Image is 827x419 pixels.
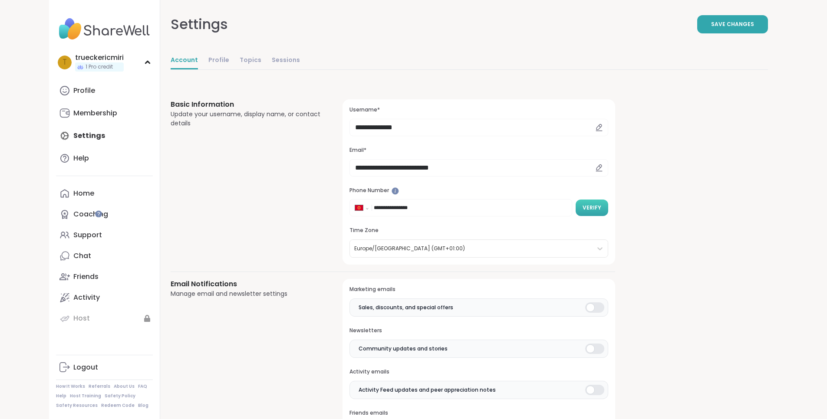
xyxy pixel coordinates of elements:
a: Logout [56,357,153,378]
span: Verify [583,204,601,212]
span: Community updates and stories [359,345,448,353]
div: Activity [73,293,100,302]
div: Help [73,154,89,163]
a: Redeem Code [101,403,135,409]
button: Save Changes [697,15,768,33]
a: Activity [56,287,153,308]
iframe: Spotlight [95,210,102,217]
a: Safety Resources [56,403,98,409]
a: Chat [56,246,153,266]
iframe: Spotlight [392,187,399,195]
h3: Username* [349,106,608,114]
span: t [63,57,67,68]
img: ShareWell Nav Logo [56,14,153,44]
a: Profile [56,80,153,101]
a: Profile [208,52,229,69]
a: Safety Policy [105,393,135,399]
a: Referrals [89,383,110,390]
a: Friends [56,266,153,287]
span: Save Changes [711,20,754,28]
h3: Newsletters [349,327,608,334]
div: Settings [171,14,228,35]
div: Profile [73,86,95,95]
h3: Marketing emails [349,286,608,293]
h3: Friends emails [349,409,608,417]
a: Account [171,52,198,69]
a: How It Works [56,383,85,390]
h3: Email Notifications [171,279,322,289]
h3: Activity emails [349,368,608,376]
a: FAQ [138,383,147,390]
div: trueckericmiri [75,53,124,62]
a: Host [56,308,153,329]
div: Manage email and newsletter settings [171,289,322,298]
a: Help [56,393,66,399]
a: About Us [114,383,135,390]
a: Membership [56,103,153,124]
span: Activity Feed updates and peer appreciation notes [359,386,496,394]
a: Support [56,225,153,246]
h3: Email* [349,147,608,154]
div: Membership [73,108,117,118]
h3: Basic Information [171,99,322,110]
span: Sales, discounts, and special offers [359,304,453,311]
div: Host [73,314,90,323]
div: Update your username, display name, or contact details [171,110,322,128]
a: Help [56,148,153,169]
div: Friends [73,272,99,282]
div: Logout [73,363,98,372]
div: Coaching [73,209,108,219]
a: Home [56,183,153,204]
h3: Phone Number [349,187,608,194]
div: Support [73,230,102,240]
a: Blog [138,403,148,409]
div: Chat [73,251,91,261]
a: Sessions [272,52,300,69]
h3: Time Zone [349,227,608,234]
span: 1 Pro credit [86,63,113,71]
div: Home [73,189,94,198]
a: Host Training [70,393,101,399]
a: Coaching [56,204,153,225]
button: Verify [576,200,608,216]
a: Topics [240,52,261,69]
